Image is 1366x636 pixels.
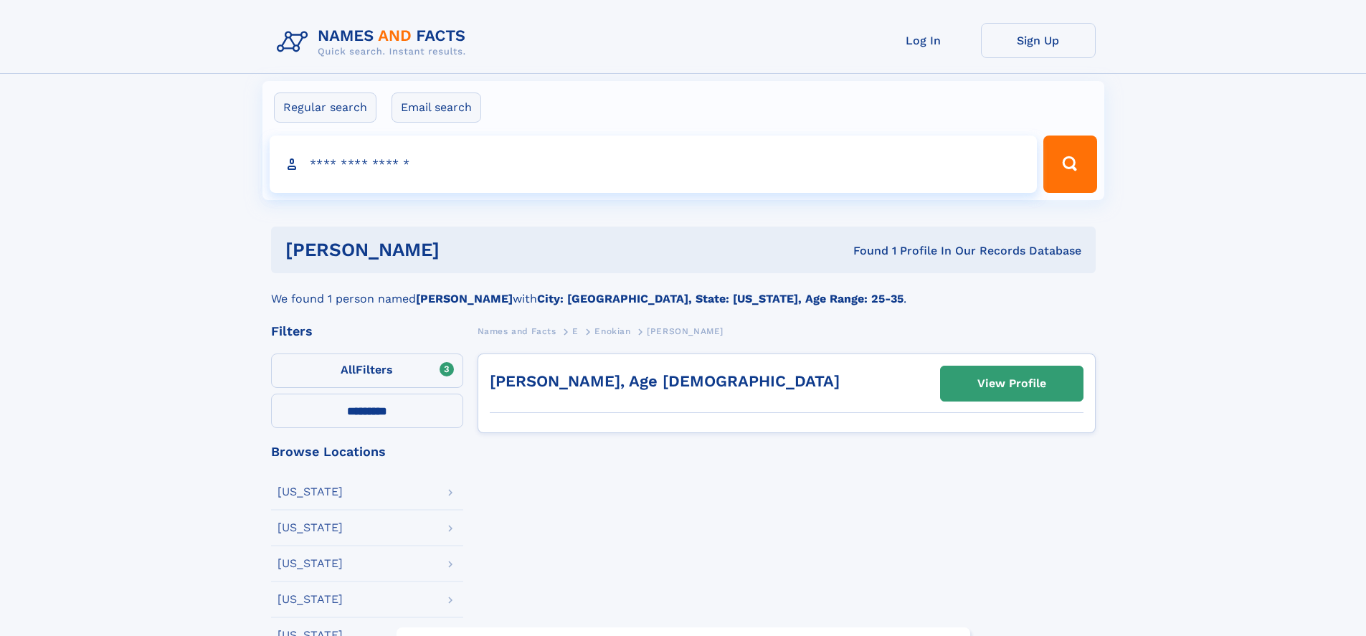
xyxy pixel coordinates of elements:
[981,23,1096,58] a: Sign Up
[271,273,1096,308] div: We found 1 person named with .
[278,558,343,569] div: [US_STATE]
[866,23,981,58] a: Log In
[274,92,376,123] label: Regular search
[594,326,630,336] span: Enokian
[271,353,463,388] label: Filters
[572,322,579,340] a: E
[977,367,1046,400] div: View Profile
[278,522,343,533] div: [US_STATE]
[271,445,463,458] div: Browse Locations
[270,136,1038,193] input: search input
[1043,136,1096,193] button: Search Button
[285,241,647,259] h1: [PERSON_NAME]
[392,92,481,123] label: Email search
[416,292,513,305] b: [PERSON_NAME]
[278,486,343,498] div: [US_STATE]
[941,366,1083,401] a: View Profile
[478,322,556,340] a: Names and Facts
[646,243,1081,259] div: Found 1 Profile In Our Records Database
[647,326,724,336] span: [PERSON_NAME]
[572,326,579,336] span: E
[341,363,356,376] span: All
[594,322,630,340] a: Enokian
[537,292,903,305] b: City: [GEOGRAPHIC_DATA], State: [US_STATE], Age Range: 25-35
[490,372,840,390] a: [PERSON_NAME], Age [DEMOGRAPHIC_DATA]
[278,594,343,605] div: [US_STATE]
[271,23,478,62] img: Logo Names and Facts
[271,325,463,338] div: Filters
